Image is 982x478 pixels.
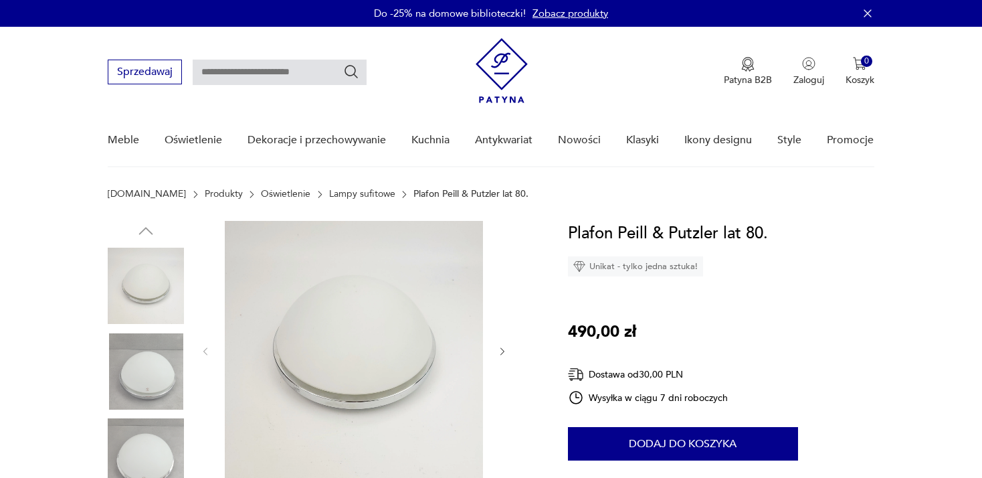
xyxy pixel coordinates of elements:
[724,57,772,86] a: Ikona medaluPatyna B2B
[165,114,222,166] a: Oświetlenie
[532,7,608,20] a: Zobacz produkty
[374,7,526,20] p: Do -25% na domowe biblioteczki!
[861,56,872,67] div: 0
[777,114,801,166] a: Style
[741,57,755,72] img: Ikona medalu
[108,68,182,78] a: Sprzedawaj
[205,189,243,200] a: Produkty
[413,189,528,200] p: Plafon Peill & Putzler lat 80.
[108,189,186,200] a: [DOMAIN_NAME]
[108,114,139,166] a: Meble
[846,57,874,86] button: 0Koszyk
[568,221,768,246] h1: Plafon Peill & Putzler lat 80.
[568,366,728,383] div: Dostawa od 30,00 PLN
[261,189,310,200] a: Oświetlenie
[568,319,636,345] p: 490,00 zł
[793,57,824,86] button: Zaloguj
[108,333,184,410] img: Zdjęcie produktu Plafon Peill & Putzler lat 80.
[476,38,528,103] img: Patyna - sklep z meblami i dekoracjami vintage
[846,74,874,86] p: Koszyk
[724,57,772,86] button: Patyna B2B
[568,366,584,383] img: Ikona dostawy
[343,64,359,80] button: Szukaj
[853,57,866,70] img: Ikona koszyka
[475,114,532,166] a: Antykwariat
[558,114,601,166] a: Nowości
[827,114,874,166] a: Promocje
[568,427,798,461] button: Dodaj do koszyka
[248,114,386,166] a: Dekoracje i przechowywanie
[793,74,824,86] p: Zaloguj
[626,114,659,166] a: Klasyki
[802,57,815,70] img: Ikonka użytkownika
[411,114,450,166] a: Kuchnia
[573,260,585,272] img: Ikona diamentu
[568,256,703,276] div: Unikat - tylko jedna sztuka!
[108,248,184,324] img: Zdjęcie produktu Plafon Peill & Putzler lat 80.
[724,74,772,86] p: Patyna B2B
[108,60,182,84] button: Sprzedawaj
[568,390,728,406] div: Wysyłka w ciągu 7 dni roboczych
[684,114,752,166] a: Ikony designu
[329,189,395,200] a: Lampy sufitowe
